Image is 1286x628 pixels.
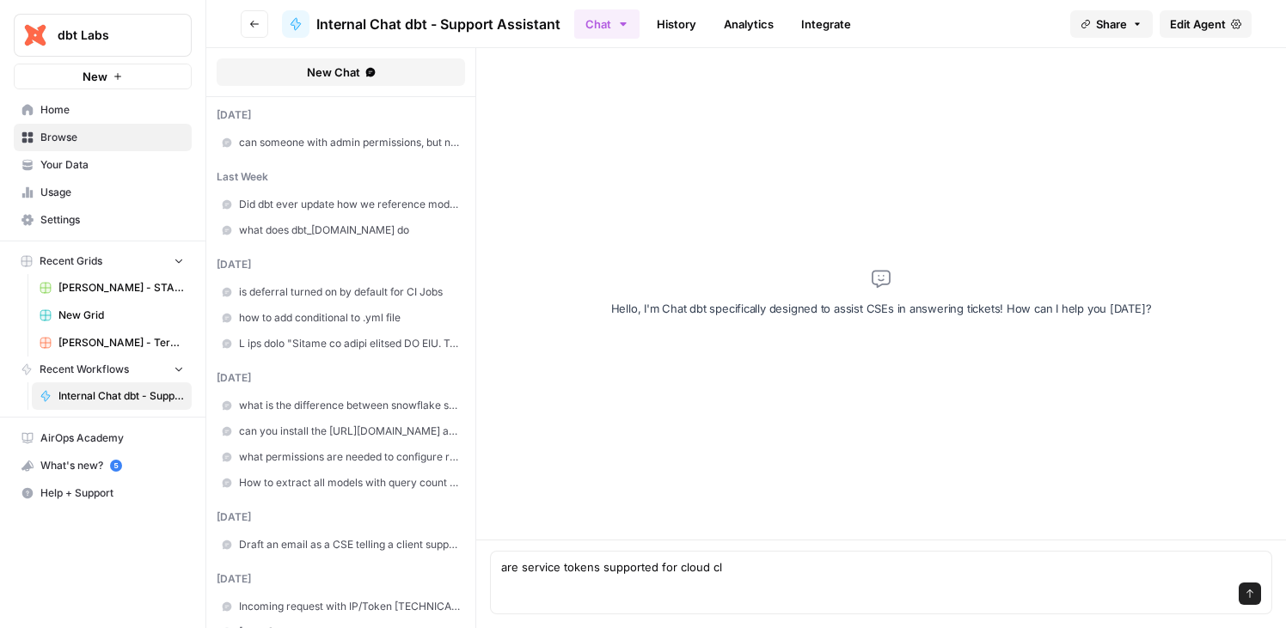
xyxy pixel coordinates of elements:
[217,279,465,305] a: is deferral turned on by default for CI Jobs
[20,20,51,51] img: dbt Labs Logo
[239,135,460,150] span: can someone with admin permissions, but not account admin permissions, invite users
[14,424,192,452] a: AirOps Academy
[239,424,460,439] span: can you install the [URL][DOMAIN_NAME] app outside of dbt
[58,27,162,44] span: dbt Labs
[316,14,560,34] span: Internal Chat dbt - Support Assistant
[32,274,192,302] a: [PERSON_NAME] - START HERE - Step 1 - dbt Stored PrOcedure Conversion Kit Grid
[40,362,129,377] span: Recent Workflows
[217,192,465,217] a: Did dbt ever update how we reference model versioning from _v1 to .v1 or vice versa
[32,329,192,357] a: [PERSON_NAME] - Teradata Converter Grid
[14,64,192,89] button: New
[217,130,465,155] a: can someone with admin permissions, but not account admin permissions, invite users
[239,284,460,300] span: is deferral turned on by default for CI Jobs
[32,302,192,329] a: New Grid
[14,14,192,57] button: Workspace: dbt Labs
[40,430,184,446] span: AirOps Academy
[40,485,184,501] span: Help + Support
[217,418,465,444] a: can you install the [URL][DOMAIN_NAME] app outside of dbt
[1170,15,1226,33] span: Edit Agent
[611,300,1152,318] p: Hello, I'm Chat dbt specifically designed to assist CSEs in answering tickets! How can I help you...
[217,107,465,123] div: [DATE]
[791,10,861,38] a: Integrate
[110,460,122,472] a: 5
[574,9,640,39] button: Chat
[113,461,118,470] text: 5
[239,310,460,326] span: how to add conditional to .yml file
[14,479,192,507] button: Help + Support
[217,257,465,272] div: [DATE]
[40,130,184,145] span: Browse
[217,331,465,357] a: L ips dolo "Sitame co adipi elitsed DO EIU. Tempo: IncidIduntuTlabo etdolor magnaaliqua 'ENI_ADMI...
[14,206,192,234] a: Settings
[239,223,460,238] span: what does dbt_[DOMAIN_NAME] do
[14,357,192,382] button: Recent Workflows
[1070,10,1153,38] button: Share
[14,248,192,274] button: Recent Grids
[239,475,460,491] span: How to extract all models with query count from the catalog?
[14,452,192,479] button: What's new? 5
[217,509,465,525] div: [DATE]
[239,336,460,351] span: L ips dolo "Sitame co adipi elitsed DO EIU. Tempo: IncidIduntuTlabo etdolor magnaaliqua 'ENI_ADMI...
[40,253,102,269] span: Recent Grids
[40,157,184,173] span: Your Data
[40,102,184,118] span: Home
[83,68,107,85] span: New
[501,558,1261,576] textarea: are service tokens supported for cloud cl
[40,185,184,200] span: Usage
[217,444,465,470] a: what permissions are needed to configure repository
[14,179,192,206] a: Usage
[217,370,465,386] div: [DATE]
[58,388,184,404] span: Internal Chat dbt - Support Assistant
[58,308,184,323] span: New Grid
[239,599,460,614] span: Incoming request with IP/Token [TECHNICAL_ID] is not allowed to access Snowflake
[307,64,360,81] span: New Chat
[217,393,465,418] a: what is the difference between snowflake sso and external oauth for snowflake
[239,398,460,413] span: what is the difference between snowflake sso and external oauth for snowflake
[239,449,460,465] span: what permissions are needed to configure repository
[217,470,465,496] a: How to extract all models with query count from the catalog?
[40,212,184,228] span: Settings
[282,10,560,38] a: Internal Chat dbt - Support Assistant
[58,280,184,296] span: [PERSON_NAME] - START HERE - Step 1 - dbt Stored PrOcedure Conversion Kit Grid
[217,305,465,331] a: how to add conditional to .yml file
[239,537,460,552] span: Draft an email as a CSE telling a client supporting core and custom code is outside of dbt suppor...
[1096,15,1127,33] span: Share
[239,197,460,212] span: Did dbt ever update how we reference model versioning from _v1 to .v1 or vice versa
[217,594,465,619] a: Incoming request with IP/Token [TECHNICAL_ID] is not allowed to access Snowflake
[14,96,192,124] a: Home
[217,571,465,587] div: [DATE]
[646,10,707,38] a: History
[217,532,465,558] a: Draft an email as a CSE telling a client supporting core and custom code is outside of dbt suppor...
[217,217,465,243] a: what does dbt_[DOMAIN_NAME] do
[217,169,465,185] div: last week
[32,382,192,410] a: Internal Chat dbt - Support Assistant
[217,58,465,86] button: New Chat
[14,151,192,179] a: Your Data
[14,124,192,151] a: Browse
[1160,10,1252,38] a: Edit Agent
[15,453,191,479] div: What's new?
[58,335,184,351] span: [PERSON_NAME] - Teradata Converter Grid
[713,10,784,38] a: Analytics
